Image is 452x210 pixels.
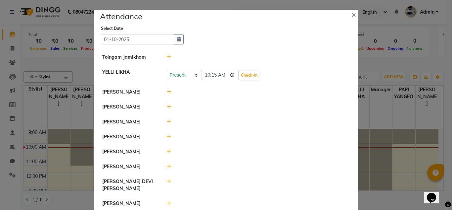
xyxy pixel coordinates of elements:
div: [PERSON_NAME] DEVI [PERSON_NAME] [97,178,162,192]
input: Select date [101,34,174,44]
button: Close [346,5,363,24]
div: [PERSON_NAME] [97,163,162,170]
div: [PERSON_NAME] [97,133,162,140]
div: [PERSON_NAME] [97,200,162,207]
label: Select Date [101,26,123,32]
div: [PERSON_NAME] [97,118,162,125]
div: [PERSON_NAME] [97,104,162,110]
div: [PERSON_NAME] [97,148,162,155]
iframe: chat widget [424,183,445,203]
div: Toingam Jamikham [97,54,162,61]
div: YELLI LIKHA [97,69,162,81]
button: Check-In [239,71,259,80]
span: × [351,9,356,19]
div: [PERSON_NAME] [97,89,162,96]
h4: Attendance [100,10,142,22]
